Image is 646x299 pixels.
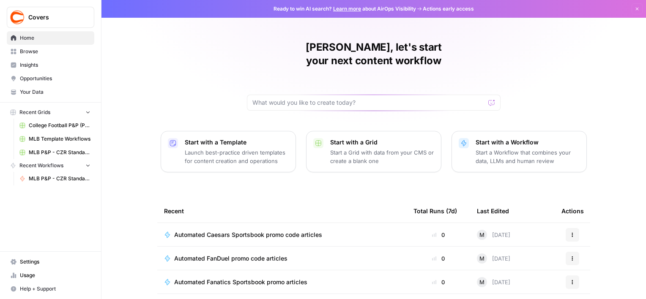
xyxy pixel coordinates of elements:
[413,231,463,239] div: 0
[164,199,400,223] div: Recent
[306,131,441,172] button: Start with a GridStart a Grid with data from your CMS or create a blank one
[19,162,63,169] span: Recent Workflows
[7,45,94,58] a: Browse
[252,98,485,107] input: What would you like to create today?
[7,282,94,296] button: Help + Support
[20,285,90,293] span: Help + Support
[7,31,94,45] a: Home
[561,199,584,223] div: Actions
[479,231,484,239] span: M
[333,5,361,12] a: Learn more
[7,85,94,99] a: Your Data
[477,230,510,240] div: [DATE]
[476,138,580,147] p: Start with a Workflow
[16,132,94,146] a: MLB Template Workflows
[452,131,587,172] button: Start with a WorkflowStart a Workflow that combines your data, LLMs and human review
[423,5,474,13] span: Actions early access
[7,7,94,28] button: Workspace: Covers
[164,278,400,286] a: Automated Fanatics Sportsbook promo articles
[479,254,484,263] span: M
[7,159,94,172] button: Recent Workflows
[477,199,509,223] div: Last Edited
[20,48,90,55] span: Browse
[20,34,90,42] span: Home
[413,278,463,286] div: 0
[413,254,463,263] div: 0
[7,72,94,85] a: Opportunities
[28,13,79,22] span: Covers
[16,119,94,132] a: College Football P&P (Production) Grid
[7,269,94,282] a: Usage
[330,138,434,147] p: Start with a Grid
[20,75,90,82] span: Opportunities
[185,148,289,165] p: Launch best-practice driven templates for content creation and operations
[477,253,510,264] div: [DATE]
[20,61,90,69] span: Insights
[164,254,400,263] a: Automated FanDuel promo code articles
[413,199,457,223] div: Total Runs (7d)
[29,149,90,156] span: MLB P&P - CZR Standard (Production) Grid
[19,109,50,116] span: Recent Grids
[20,258,90,266] span: Settings
[16,172,94,185] a: MLB P&P - CZR Standard (Production)
[29,135,90,143] span: MLB Template Workflows
[161,131,296,172] button: Start with a TemplateLaunch best-practice driven templates for content creation and operations
[330,148,434,165] p: Start a Grid with data from your CMS or create a blank one
[20,272,90,279] span: Usage
[7,58,94,72] a: Insights
[16,146,94,159] a: MLB P&P - CZR Standard (Production) Grid
[7,106,94,119] button: Recent Grids
[185,138,289,147] p: Start with a Template
[164,231,400,239] a: Automated Caesars Sportsbook promo code articles
[477,277,510,287] div: [DATE]
[7,255,94,269] a: Settings
[29,175,90,182] span: MLB P&P - CZR Standard (Production)
[274,5,416,13] span: Ready to win AI search? about AirOps Visibility
[479,278,484,286] span: M
[174,278,307,286] span: Automated Fanatics Sportsbook promo articles
[10,10,25,25] img: Covers Logo
[174,231,322,239] span: Automated Caesars Sportsbook promo code articles
[247,41,501,68] h1: [PERSON_NAME], let's start your next content workflow
[174,254,287,263] span: Automated FanDuel promo code articles
[29,122,90,129] span: College Football P&P (Production) Grid
[476,148,580,165] p: Start a Workflow that combines your data, LLMs and human review
[20,88,90,96] span: Your Data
